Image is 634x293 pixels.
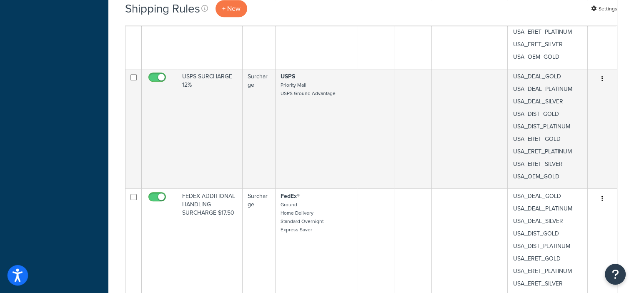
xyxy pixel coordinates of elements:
a: Settings [591,3,617,15]
p: USA_DIST_GOLD [513,110,582,118]
p: USA_ERET_SILVER [513,160,582,168]
p: USA_DEAL_PLATINUM [513,205,582,213]
p: USA_DIST_GOLD [513,230,582,238]
h1: Shipping Rules [125,0,200,17]
strong: USPS [281,72,295,81]
p: USA_ERET_PLATINUM [513,28,582,36]
p: USA_DIST_PLATINUM [513,242,582,250]
strong: FedEx® [281,192,300,200]
p: USA_ERET_GOLD [513,255,582,263]
p: USA_DEAL_PLATINUM [513,85,582,93]
td: USPS SURCHARGE 12% [177,69,243,188]
p: USA_OEM_GOLD [513,53,582,61]
p: USA_DEAL_SILVER [513,98,582,106]
small: Priority Mail USPS Ground Advantage [281,81,336,97]
p: USA_OEM_GOLD [513,173,582,181]
p: USA_ERET_SILVER [513,280,582,288]
p: USA_ERET_PLATINUM [513,267,582,275]
small: Ground Home Delivery Standard Overnight Express Saver [281,201,323,233]
p: USA_ERET_SILVER [513,40,582,49]
p: USA_ERET_GOLD [513,135,582,143]
button: Open Resource Center [605,264,626,285]
p: USA_DIST_PLATINUM [513,123,582,131]
td: Surcharge [243,69,275,188]
p: USA_DEAL_SILVER [513,217,582,225]
p: USA_ERET_PLATINUM [513,148,582,156]
td: USA_DEAL_GOLD [508,69,587,188]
